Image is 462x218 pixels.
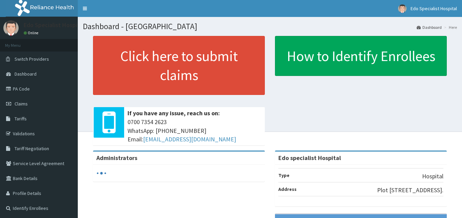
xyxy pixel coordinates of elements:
b: Administrators [96,154,137,162]
img: User Image [398,4,407,13]
span: Edo Specialist Hospital [411,5,457,12]
a: [EMAIL_ADDRESS][DOMAIN_NAME] [143,135,236,143]
b: Type [278,172,290,178]
p: Hospital [422,172,443,181]
span: Tariffs [15,116,27,122]
span: Tariff Negotiation [15,145,49,152]
img: User Image [3,20,19,36]
b: If you have any issue, reach us on: [128,109,220,117]
span: 0700 7354 2623 WhatsApp: [PHONE_NUMBER] Email: [128,118,261,144]
strong: Edo specialist Hospital [278,154,341,162]
h1: Dashboard - [GEOGRAPHIC_DATA] [83,22,457,31]
p: Edo Specialist Hospital [24,22,85,28]
a: Dashboard [417,24,442,30]
b: Address [278,186,297,192]
a: Online [24,31,40,35]
a: Click here to submit claims [93,36,265,95]
svg: audio-loading [96,168,107,178]
span: Claims [15,101,28,107]
span: Dashboard [15,71,37,77]
a: How to Identify Enrollees [275,36,447,76]
li: Here [442,24,457,30]
span: Switch Providers [15,56,49,62]
p: Plot [STREET_ADDRESS]. [377,186,443,195]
